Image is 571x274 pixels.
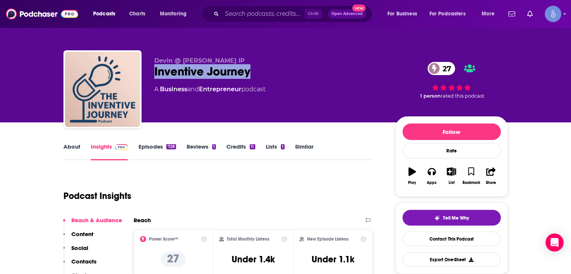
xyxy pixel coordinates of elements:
[266,143,285,160] a: Lists1
[545,6,561,22] span: Logged in as Spiral5-G1
[545,233,563,251] div: Open Intercom Messenger
[441,163,461,190] button: List
[161,252,185,267] p: 27
[199,86,241,93] a: Entrepreneur
[429,9,466,19] span: For Podcasters
[124,8,150,20] a: Charts
[402,232,501,246] a: Contact This Podcast
[382,8,426,20] button: open menu
[227,236,269,242] h2: Total Monthly Listens
[304,9,322,19] span: Ctrl K
[154,85,265,94] div: A podcast
[441,93,484,99] span: rated this podcast
[63,230,93,244] button: Content
[187,143,216,160] a: Reviews1
[71,230,93,238] p: Content
[505,8,518,20] a: Show notifications dropdown
[250,144,255,149] div: 11
[295,143,313,160] a: Similar
[232,254,275,265] h3: Under 1.4k
[91,143,128,160] a: InsightsPodchaser Pro
[476,8,504,20] button: open menu
[149,236,178,242] h2: Power Score™
[387,9,417,19] span: For Business
[545,6,561,22] img: User Profile
[328,9,366,18] button: Open AdvancedNew
[166,144,176,149] div: 728
[420,93,441,99] span: 1 person
[93,9,115,19] span: Podcasts
[331,12,363,16] span: Open Advanced
[63,143,80,160] a: About
[449,181,455,185] div: List
[226,143,255,160] a: Credits11
[222,8,304,20] input: Search podcasts, credits, & more...
[134,217,151,224] h2: Reach
[6,7,78,21] img: Podchaser - Follow, Share and Rate Podcasts
[352,5,366,12] span: New
[402,143,501,158] div: Rate
[154,57,245,64] span: Devin @ [PERSON_NAME] IP
[428,62,455,75] a: 27
[129,9,145,19] span: Charts
[88,8,125,20] button: open menu
[486,181,496,185] div: Share
[63,190,131,202] h1: Podcast Insights
[160,9,187,19] span: Monitoring
[71,244,88,251] p: Social
[71,217,122,224] p: Reach & Audience
[312,254,354,265] h3: Under 1.1k
[63,217,122,230] button: Reach & Audience
[461,163,481,190] button: Bookmark
[402,210,501,226] button: tell me why sparkleTell Me Why
[63,258,96,272] button: Contacts
[425,8,476,20] button: open menu
[443,215,469,221] span: Tell Me Why
[545,6,561,22] button: Show profile menu
[435,62,455,75] span: 27
[422,163,441,190] button: Apps
[63,244,88,258] button: Social
[395,57,508,104] div: 27 1 personrated this podcast
[187,86,199,93] span: and
[138,143,176,160] a: Episodes728
[208,5,380,23] div: Search podcasts, credits, & more...
[212,144,216,149] div: 1
[160,86,187,93] a: Business
[115,144,128,150] img: Podchaser Pro
[307,236,348,242] h2: New Episode Listens
[402,123,501,140] button: Follow
[427,181,437,185] div: Apps
[434,215,440,221] img: tell me why sparkle
[524,8,536,20] a: Show notifications dropdown
[155,8,196,20] button: open menu
[462,181,480,185] div: Bookmark
[65,52,140,127] img: Inventive Journey
[71,258,96,265] p: Contacts
[481,163,500,190] button: Share
[402,163,422,190] button: Play
[281,144,285,149] div: 1
[408,181,416,185] div: Play
[482,9,494,19] span: More
[402,252,501,267] button: Export One-Sheet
